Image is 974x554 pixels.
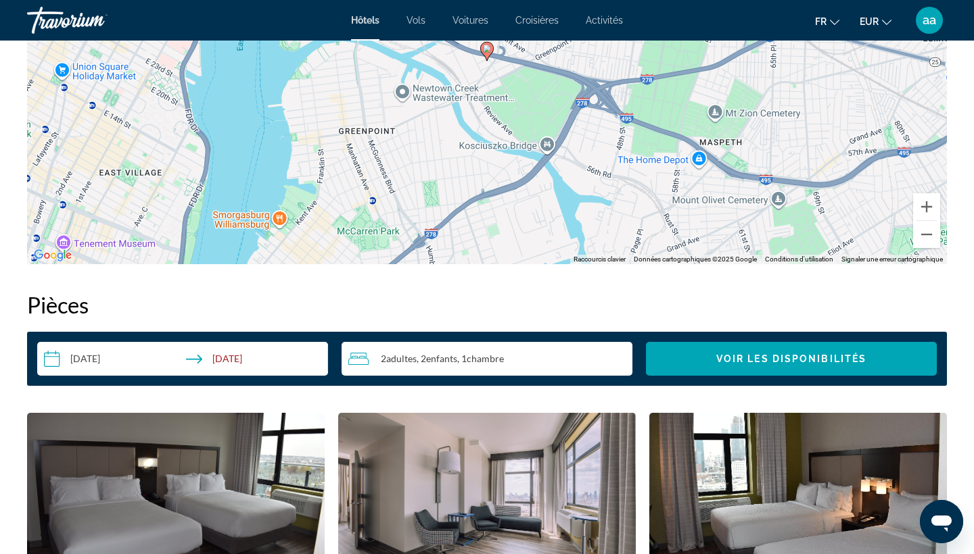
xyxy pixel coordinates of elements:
a: Travorium [27,3,162,38]
button: Zoom arrière [913,221,940,248]
button: Voir les disponibilités [646,342,937,376]
a: Ouvrir cette zone dans Google Maps (dans une nouvelle fenêtre) [30,247,75,264]
span: EUR [860,16,879,27]
iframe: Bouton de lancement de la fenêtre de messagerie [920,500,963,543]
h2: Pièces [27,291,947,318]
span: Données cartographiques ©2025 Google [634,255,757,263]
span: Adultes [386,353,417,364]
span: aa [923,14,936,27]
a: Activités [586,15,623,26]
button: Raccourcis clavier [574,255,626,264]
span: Chambre [467,353,504,364]
a: Hôtels [351,15,379,26]
span: fr [815,16,827,27]
button: User Menu [912,6,947,34]
a: Conditions d'utilisation (s'ouvre dans un nouvel onglet) [765,255,833,263]
div: Search widget [37,342,937,376]
a: Vols [407,15,425,26]
span: , 2 [417,353,457,364]
button: Check-in date: Oct 27, 2025 Check-out date: Nov 2, 2025 [37,342,328,376]
a: Voitures [453,15,488,26]
a: Croisières [515,15,559,26]
img: Google [30,247,75,264]
span: Enfants [426,353,457,364]
button: Change language [815,11,839,31]
span: 2 [381,353,417,364]
span: , 1 [457,353,504,364]
button: Travelers: 2 adults, 2 children [342,342,632,376]
span: Voir les disponibilités [716,353,866,364]
button: Change currency [860,11,891,31]
button: Zoom avant [913,193,940,220]
a: Signaler une erreur cartographique [841,255,943,263]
